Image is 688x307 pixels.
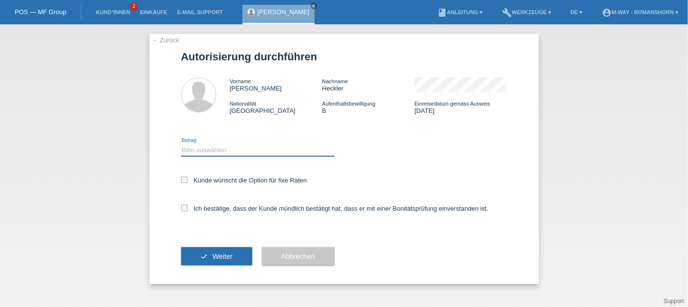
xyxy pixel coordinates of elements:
[152,36,179,44] a: ← Zurück
[91,9,135,15] a: Kund*innen
[181,247,252,266] button: check Weiter
[281,253,315,260] span: Abbrechen
[664,298,684,305] a: Support
[212,253,232,260] span: Weiter
[497,9,556,15] a: buildWerkzeuge ▾
[566,9,587,15] a: DE ▾
[230,77,322,92] div: [PERSON_NAME]
[312,3,316,8] i: close
[502,8,512,18] i: build
[230,100,322,114] div: [GEOGRAPHIC_DATA]
[181,205,489,212] label: Ich bestätige, dass der Kunde mündlich bestätigt hat, dass er mit einer Bonitätsprüfung einversta...
[322,100,414,114] div: B
[322,77,414,92] div: Heckler
[181,177,307,184] label: Kunde wünscht die Option für fixe Raten
[258,8,310,16] a: [PERSON_NAME]
[414,101,490,107] span: Einreisedatum gemäss Ausweis
[597,9,683,15] a: account_circlem-way - Romanshorn ▾
[322,78,348,84] span: Nachname
[230,78,251,84] span: Vorname
[172,9,228,15] a: E-Mail Support
[15,8,66,16] a: POS — MF Group
[130,2,138,11] span: 2
[322,101,375,107] span: Aufenthaltsbewilligung
[311,2,317,9] a: close
[201,253,208,260] i: check
[414,100,507,114] div: [DATE]
[437,8,447,18] i: book
[135,9,172,15] a: Einkäufe
[262,247,335,266] button: Abbrechen
[432,9,487,15] a: bookAnleitung ▾
[230,101,257,107] span: Nationalität
[602,8,612,18] i: account_circle
[181,51,507,63] h1: Autorisierung durchführen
